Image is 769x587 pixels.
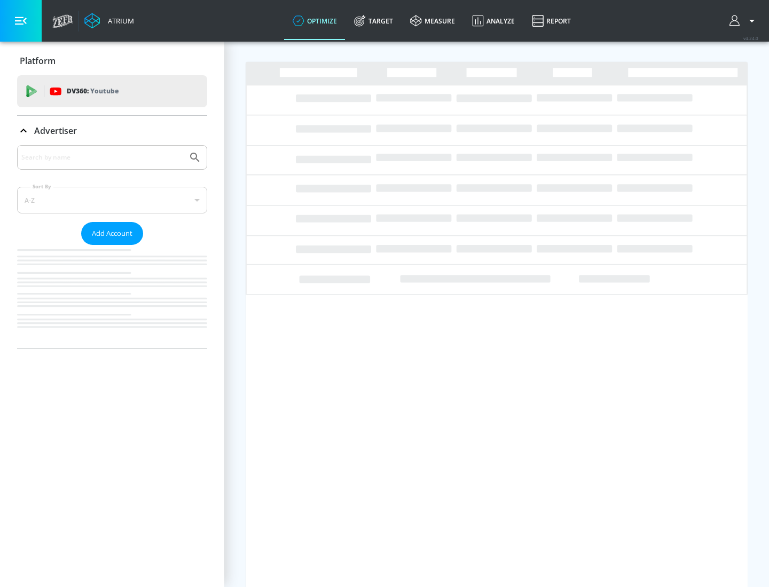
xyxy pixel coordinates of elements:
div: Advertiser [17,145,207,348]
p: Youtube [90,85,119,97]
a: Atrium [84,13,134,29]
a: Analyze [464,2,523,40]
button: Add Account [81,222,143,245]
a: Report [523,2,579,40]
p: Platform [20,55,56,67]
div: Platform [17,46,207,76]
div: DV360: Youtube [17,75,207,107]
a: Target [346,2,402,40]
div: A-Z [17,187,207,213]
div: Atrium [104,16,134,26]
p: DV360: [67,85,119,97]
a: optimize [284,2,346,40]
input: Search by name [21,150,183,164]
label: Sort By [30,183,53,190]
div: Advertiser [17,116,207,146]
span: v 4.24.0 [743,35,758,41]
a: measure [402,2,464,40]
nav: list of Advertiser [17,245,207,348]
p: Advertiser [34,125,77,137]
span: Add Account [92,227,132,240]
